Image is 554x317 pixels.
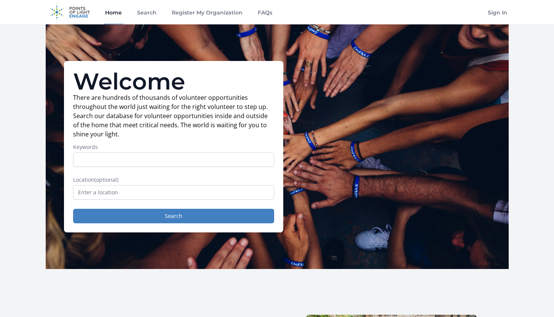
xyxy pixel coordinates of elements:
label: Keywords [73,143,274,151]
button: Search [73,209,274,223]
span: (optional) [94,176,118,183]
h1: Welcome [73,70,274,93]
input: Enter a location [73,185,274,200]
p: There are hundreds of thousands of volunteer opportunities throughout the world just waiting for ... [73,93,274,139]
label: Location [73,176,274,184]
